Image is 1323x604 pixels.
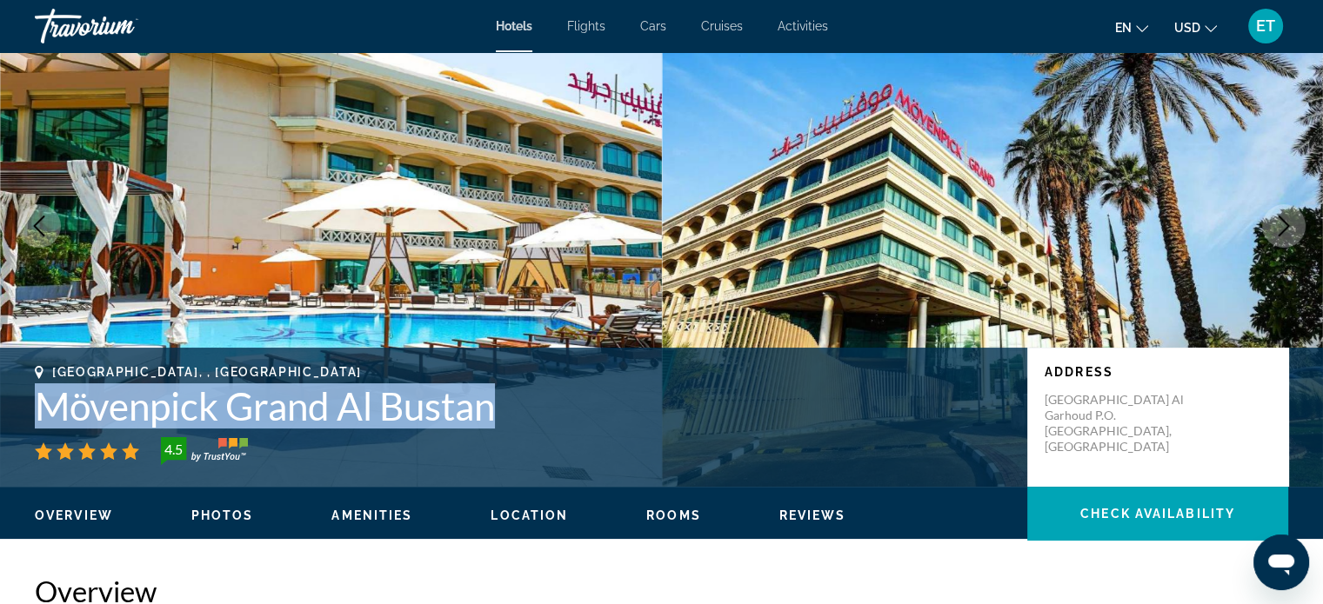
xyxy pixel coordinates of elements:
a: Travorium [35,3,209,49]
span: USD [1174,21,1200,35]
span: en [1115,21,1132,35]
span: [GEOGRAPHIC_DATA], , [GEOGRAPHIC_DATA] [52,365,362,379]
button: User Menu [1243,8,1288,44]
button: Previous image [17,204,61,248]
span: Rooms [646,508,701,522]
button: Overview [35,508,113,523]
span: Location [491,508,568,522]
button: Location [491,508,568,523]
a: Flights [567,19,605,33]
a: Cruises [701,19,743,33]
span: Check Availability [1080,507,1235,521]
img: trustyou-badge-hor.svg [161,437,248,465]
button: Amenities [331,508,412,523]
iframe: Кнопка запуска окна обмена сообщениями [1253,534,1309,590]
a: Cars [640,19,666,33]
button: Rooms [646,508,701,523]
div: 4.5 [156,439,190,460]
span: Photos [191,508,254,522]
button: Change currency [1174,15,1217,40]
button: Check Availability [1027,487,1288,541]
h1: Mövenpick Grand Al Bustan [35,383,1010,428]
a: Activities [778,19,828,33]
span: Overview [35,508,113,522]
button: Next image [1262,204,1306,248]
span: ET [1256,17,1275,35]
button: Change language [1115,15,1148,40]
p: Address [1045,365,1271,379]
a: Hotels [496,19,532,33]
button: Reviews [779,508,846,523]
button: Photos [191,508,254,523]
span: Reviews [779,508,846,522]
span: Amenities [331,508,412,522]
p: [GEOGRAPHIC_DATA] Al Garhoud P.O. [GEOGRAPHIC_DATA], [GEOGRAPHIC_DATA] [1045,392,1184,455]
